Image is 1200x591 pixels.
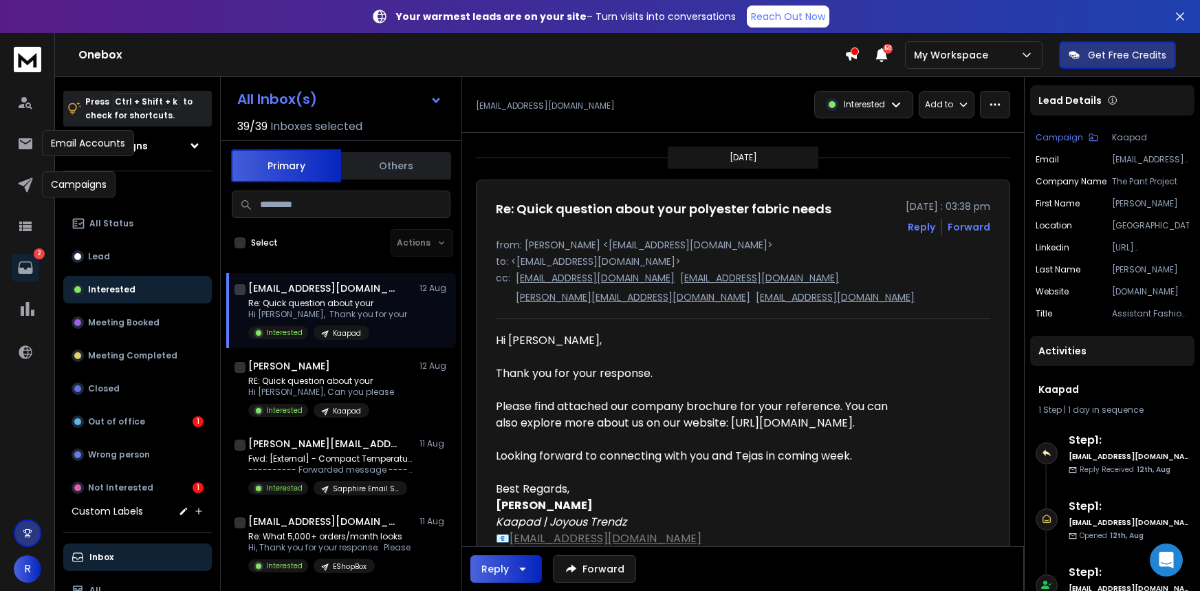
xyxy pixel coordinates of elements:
[476,100,615,111] p: [EMAIL_ADDRESS][DOMAIN_NAME]
[88,416,145,427] p: Out of office
[248,437,400,451] h1: [PERSON_NAME][EMAIL_ADDRESS][DOMAIN_NAME]
[516,290,750,304] p: [PERSON_NAME][EMAIL_ADDRESS][DOMAIN_NAME]
[266,483,303,493] p: Interested
[914,48,994,62] p: My Workspace
[925,99,953,110] p: Add to
[496,271,510,304] p: cc:
[948,220,990,234] div: Forward
[266,405,303,416] p: Interested
[1112,198,1189,209] p: [PERSON_NAME]
[496,332,897,349] div: Hi [PERSON_NAME],
[42,130,134,156] div: Email Accounts
[63,342,212,369] button: Meeting Completed
[63,375,212,402] button: Closed
[1150,544,1183,577] div: Open Intercom Messenger
[14,47,41,72] img: logo
[1036,132,1083,143] p: Campaign
[88,449,150,460] p: Wrong person
[1030,336,1194,366] div: Activities
[42,171,116,197] div: Campaigns
[1069,432,1189,449] h6: Step 1 :
[248,359,330,373] h1: [PERSON_NAME]
[63,544,212,571] button: Inbox
[88,284,135,295] p: Interested
[470,555,542,583] button: Reply
[248,309,407,320] p: Hi [PERSON_NAME], Thank you for your
[63,408,212,436] button: Out of office1
[85,95,193,122] p: Press to check for shortcuts.
[248,298,407,309] p: Re: Quick question about your
[1038,405,1186,416] div: |
[14,555,41,583] button: R
[78,47,844,63] h1: Onebox
[248,531,411,542] p: Re: What 5,000+ orders/month looks
[1036,286,1069,297] p: website
[88,383,120,394] p: Closed
[1068,404,1144,416] span: 1 day in sequence
[266,561,303,571] p: Interested
[1069,564,1189,581] h6: Step 1 :
[237,118,268,135] span: 39 / 39
[1112,264,1189,275] p: [PERSON_NAME]
[88,482,153,493] p: Not Interested
[1069,451,1189,462] h6: [EMAIL_ADDRESS][DOMAIN_NAME]
[730,152,757,163] p: [DATE]
[1112,154,1189,165] p: [EMAIL_ADDRESS][DOMAIN_NAME]
[751,10,825,23] p: Reach Out Now
[1038,404,1062,416] span: 1 Step
[1112,286,1189,297] p: [DOMAIN_NAME]
[193,416,204,427] div: 1
[1069,517,1189,528] h6: [EMAIL_ADDRESS][DOMAIN_NAME]
[1038,94,1102,107] p: Lead Details
[333,406,361,416] p: Kaapad
[266,327,303,338] p: Interested
[396,10,587,23] strong: Your warmest leads are on your site
[496,448,897,464] div: Looking forward to connecting with you and Tejas in coming week.
[341,151,451,181] button: Others
[248,542,411,553] p: Hi, Thank you for your response. Please
[419,283,450,294] p: 12 Aug
[231,149,341,182] button: Primary
[747,6,829,28] a: Reach Out Now
[419,361,450,372] p: 12 Aug
[1112,176,1189,187] p: The Pant Project
[226,85,453,113] button: All Inbox(s)
[1080,464,1170,475] p: Reply Received
[63,309,212,336] button: Meeting Booked
[396,10,736,23] p: – Turn visits into conversations
[496,365,897,382] div: Thank you for your response.
[496,255,990,268] p: to: <[EMAIL_ADDRESS][DOMAIN_NAME]>
[1036,264,1080,275] p: Last Name
[496,514,626,530] em: Kaapad | Joyous Trendz
[63,276,212,303] button: Interested
[1069,498,1189,515] h6: Step 1 :
[63,132,212,160] button: All Campaigns
[248,281,400,295] h1: [EMAIL_ADDRESS][DOMAIN_NAME]
[419,516,450,527] p: 11 Aug
[516,271,675,285] p: [EMAIL_ADDRESS][DOMAIN_NAME]
[63,474,212,502] button: Not Interested1
[88,251,110,262] p: Lead
[1112,220,1189,231] p: [GEOGRAPHIC_DATA]
[248,387,394,398] p: Hi [PERSON_NAME], Can you please
[113,94,179,109] span: Ctrl + Shift + k
[1059,41,1176,69] button: Get Free Credits
[1112,308,1189,319] p: Assistant Fashion Designer and Merchandiser
[1036,154,1059,165] p: Email
[908,220,935,234] button: Reply
[496,398,897,431] div: Please find attached our company brochure for your reference. You can also explore more about us ...
[89,552,113,563] p: Inbox
[88,317,160,328] p: Meeting Booked
[419,438,450,449] p: 11 Aug
[1036,176,1106,187] p: Company Name
[193,482,204,493] div: 1
[1038,383,1186,396] h1: Kaapad
[756,290,915,304] p: [EMAIL_ADDRESS][DOMAIN_NAME]
[1110,530,1144,541] span: 12th, Aug
[237,92,317,106] h1: All Inbox(s)
[63,182,212,202] h3: Filters
[248,464,413,475] p: ---------- Forwarded message --------- From: J,
[553,555,636,583] button: Forward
